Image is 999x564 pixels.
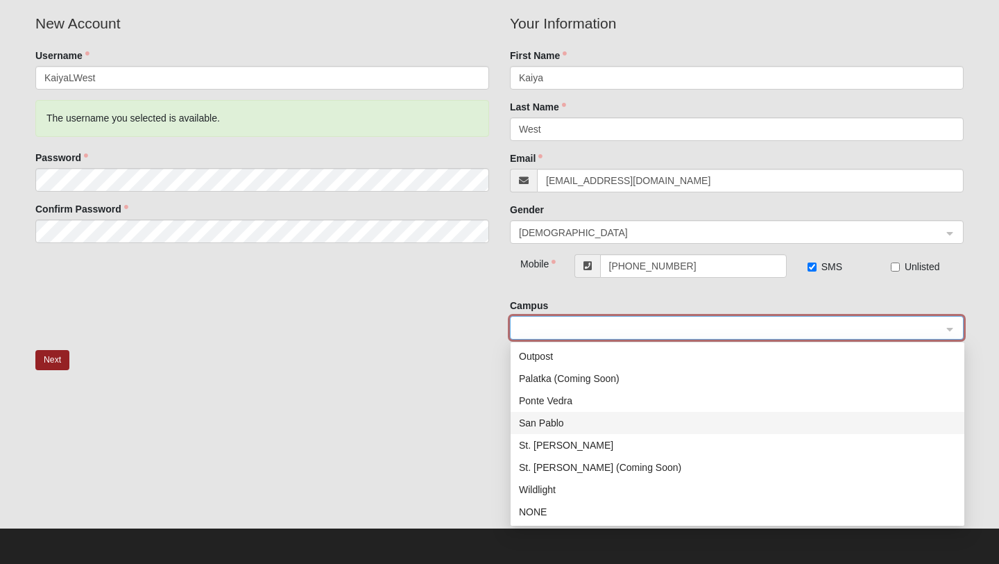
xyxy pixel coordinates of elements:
[519,393,956,408] div: Ponte Vedra
[511,367,964,390] div: Palatka (Coming Soon)
[35,49,89,63] label: Username
[519,225,942,240] span: Female
[510,203,544,217] label: Gender
[511,456,964,479] div: St. Augustine (Coming Soon)
[511,479,964,501] div: Wildlight
[510,151,543,165] label: Email
[519,438,956,453] div: St. [PERSON_NAME]
[510,254,548,271] div: Mobile
[510,299,548,313] label: Campus
[519,482,956,497] div: Wildlight
[808,263,817,272] input: SMS
[510,49,567,63] label: First Name
[35,350,69,370] button: Next
[905,261,940,272] span: Unlisted
[891,263,900,272] input: Unlisted
[35,13,489,35] legend: New Account
[511,390,964,412] div: Ponte Vedra
[510,13,964,35] legend: Your Information
[821,261,842,272] span: SMS
[511,434,964,456] div: St. Johns
[519,460,956,475] div: St. [PERSON_NAME] (Coming Soon)
[35,202,128,216] label: Confirm Password
[511,412,964,434] div: San Pablo
[35,151,88,165] label: Password
[510,100,566,114] label: Last Name
[35,100,489,137] div: The username you selected is available.
[519,415,956,431] div: San Pablo
[519,371,956,386] div: Palatka (Coming Soon)
[519,504,956,520] div: NONE
[519,349,956,364] div: Outpost
[511,501,964,523] div: NONE
[511,345,964,367] div: Outpost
